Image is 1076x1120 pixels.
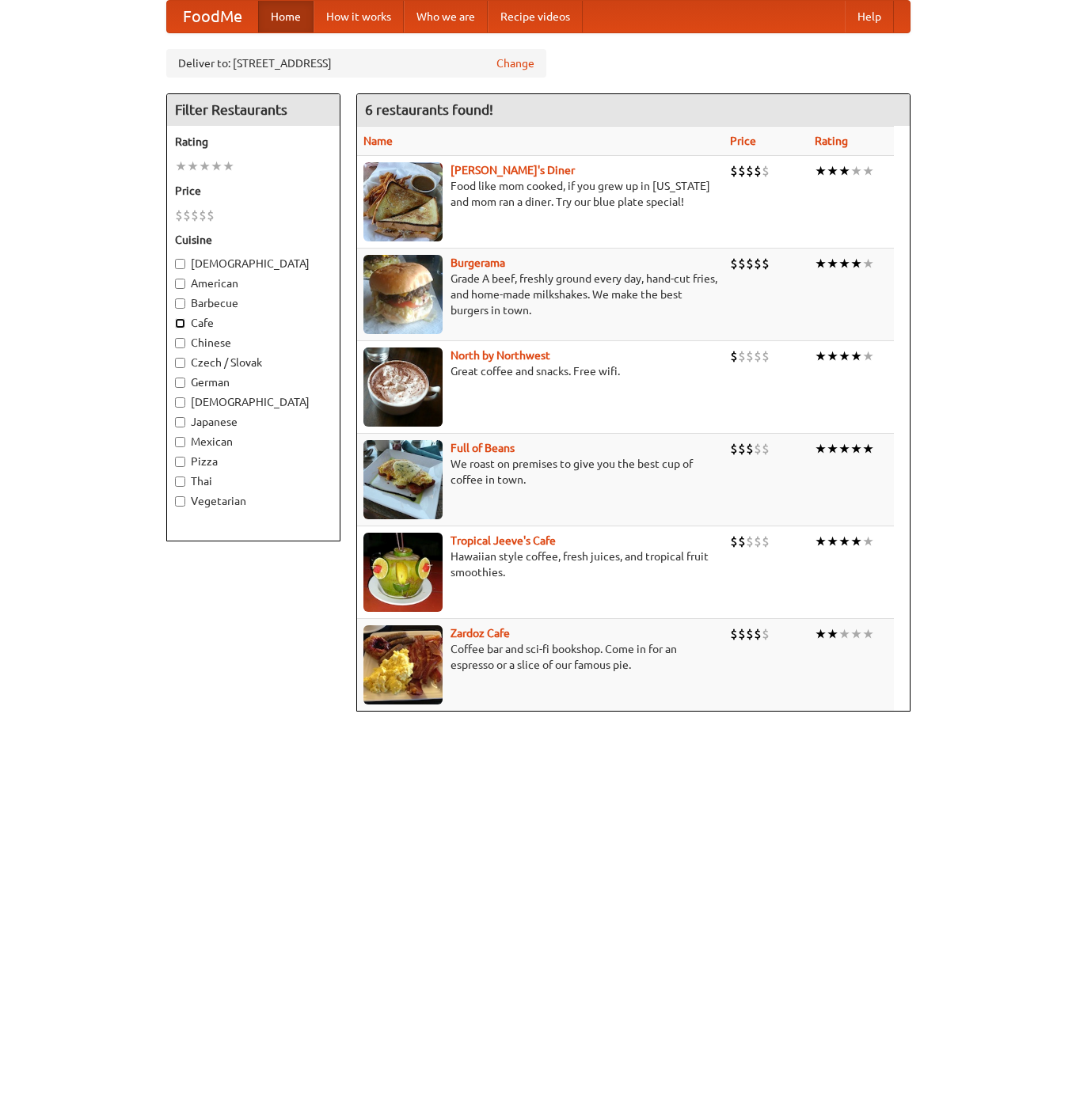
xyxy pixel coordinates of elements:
[167,1,258,32] a: FoodMe
[191,207,199,224] li: $
[730,533,738,550] li: $
[451,534,556,547] b: Tropical Jeeve's Cafe
[762,255,770,272] li: $
[730,440,738,457] li: $
[175,298,185,309] input: Barbecue
[496,55,534,71] a: Change
[211,158,222,175] li: ★
[838,255,850,272] li: ★
[175,434,332,450] label: Mexican
[175,394,332,410] label: [DEMOGRAPHIC_DATA]
[738,440,746,457] li: $
[838,347,850,365] li: ★
[815,162,827,180] li: ★
[838,440,850,457] li: ★
[762,440,770,457] li: $
[175,493,332,509] label: Vegetarian
[488,1,583,32] a: Recipe videos
[762,625,770,643] li: $
[363,440,443,519] img: beans.jpg
[175,318,185,328] input: Cafe
[175,315,332,331] label: Cafe
[850,533,862,550] li: ★
[762,347,770,365] li: $
[175,295,332,311] label: Barbecue
[363,271,717,318] p: Grade A beef, freshly ground every day, hand-cut fries, and home-made milkshakes. We make the bes...
[175,476,185,487] input: Thai
[738,162,746,180] li: $
[175,256,332,271] label: [DEMOGRAPHIC_DATA]
[363,549,717,580] p: Hawaiian style coffee, fresh juices, and tropical fruit smoothies.
[187,158,199,175] li: ★
[754,162,762,180] li: $
[175,183,332,199] h5: Price
[827,255,838,272] li: ★
[815,533,827,550] li: ★
[175,358,185,368] input: Czech / Slovak
[258,1,314,32] a: Home
[850,625,862,643] li: ★
[754,255,762,272] li: $
[862,533,874,550] li: ★
[838,533,850,550] li: ★
[451,164,575,177] a: [PERSON_NAME]'s Diner
[827,625,838,643] li: ★
[363,255,443,334] img: burgerama.jpg
[175,473,332,489] label: Thai
[862,162,874,180] li: ★
[746,533,754,550] li: $
[199,207,207,224] li: $
[746,440,754,457] li: $
[754,440,762,457] li: $
[738,347,746,365] li: $
[175,374,332,390] label: German
[363,135,393,147] a: Name
[175,437,185,447] input: Mexican
[746,625,754,643] li: $
[451,349,550,362] a: North by Northwest
[363,625,443,704] img: zardoz.jpg
[175,207,183,224] li: $
[175,232,332,248] h5: Cuisine
[845,1,894,32] a: Help
[850,255,862,272] li: ★
[207,207,215,224] li: $
[738,625,746,643] li: $
[175,454,332,469] label: Pizza
[175,275,332,291] label: American
[175,496,185,507] input: Vegetarian
[167,94,340,126] h4: Filter Restaurants
[838,162,850,180] li: ★
[838,625,850,643] li: ★
[175,335,332,351] label: Chinese
[363,533,443,612] img: jeeves.jpg
[746,255,754,272] li: $
[222,158,234,175] li: ★
[862,347,874,365] li: ★
[363,456,717,488] p: We roast on premises to give you the best cup of coffee in town.
[166,49,546,78] div: Deliver to: [STREET_ADDRESS]
[815,135,848,147] a: Rating
[175,414,332,430] label: Japanese
[175,134,332,150] h5: Rating
[363,162,443,241] img: sallys.jpg
[175,457,185,467] input: Pizza
[451,256,505,269] a: Burgerama
[754,533,762,550] li: $
[850,347,862,365] li: ★
[815,347,827,365] li: ★
[754,347,762,365] li: $
[314,1,404,32] a: How it works
[363,641,717,673] p: Coffee bar and sci-fi bookshop. Come in for an espresso or a slice of our famous pie.
[827,162,838,180] li: ★
[850,162,862,180] li: ★
[730,625,738,643] li: $
[827,347,838,365] li: ★
[363,178,717,210] p: Food like mom cooked, if you grew up in [US_STATE] and mom ran a diner. Try our blue plate special!
[451,442,515,454] b: Full of Beans
[730,135,756,147] a: Price
[365,102,493,117] ng-pluralize: 6 restaurants found!
[175,338,185,348] input: Chinese
[363,363,717,379] p: Great coffee and snacks. Free wifi.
